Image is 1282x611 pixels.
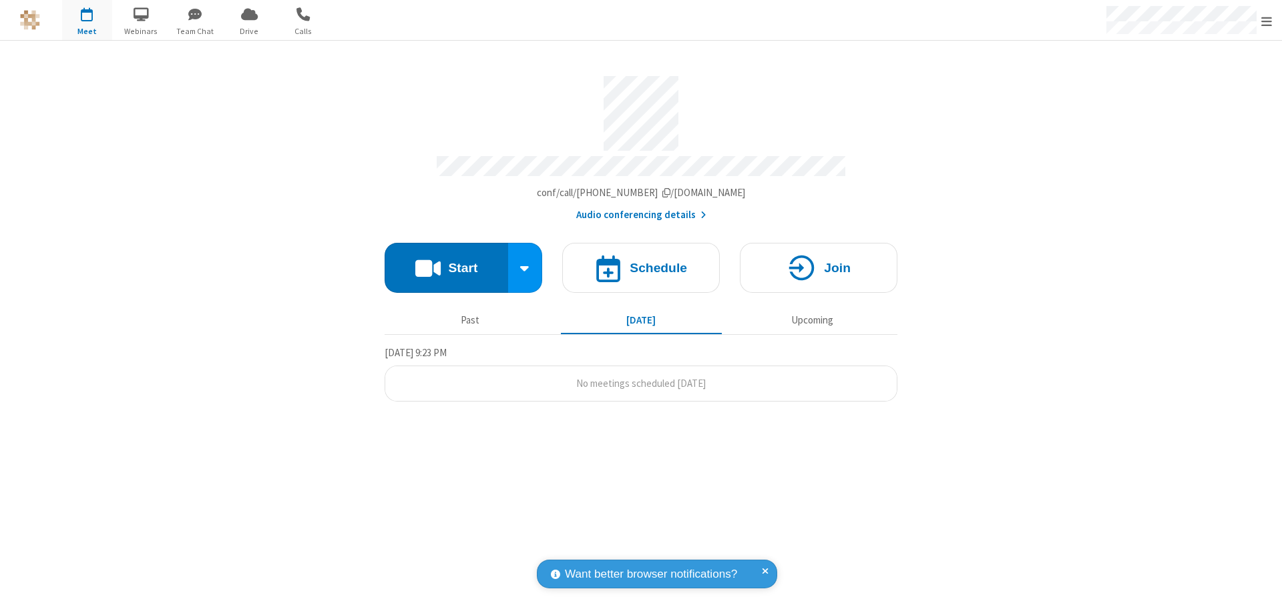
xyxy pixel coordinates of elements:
[390,308,551,333] button: Past
[224,25,274,37] span: Drive
[385,243,508,293] button: Start
[576,207,706,223] button: Audio conferencing details
[278,25,329,37] span: Calls
[562,243,720,293] button: Schedule
[537,185,746,201] button: Copy my meeting room linkCopy my meeting room link
[170,25,220,37] span: Team Chat
[448,261,477,274] h4: Start
[561,308,722,333] button: [DATE]
[385,66,897,223] section: Account details
[385,346,447,359] span: [DATE] 9:23 PM
[116,25,166,37] span: Webinars
[740,243,897,293] button: Join
[630,261,687,274] h4: Schedule
[732,308,893,333] button: Upcoming
[576,377,706,390] span: No meetings scheduled [DATE]
[20,10,40,30] img: QA Selenium DO NOT DELETE OR CHANGE
[385,345,897,402] section: Today's Meetings
[824,261,851,274] h4: Join
[508,243,543,293] div: Start conference options
[565,566,737,583] span: Want better browser notifications?
[62,25,112,37] span: Meet
[537,186,746,199] span: Copy my meeting room link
